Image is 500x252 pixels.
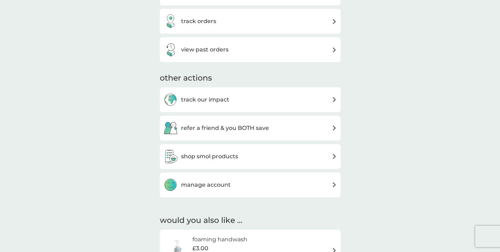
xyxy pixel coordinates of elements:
h6: foaming handwash [192,235,247,244]
h3: refer a friend & you BOTH save [181,124,269,133]
h3: manage account [181,180,231,190]
img: arrow right [332,182,337,187]
h3: shop smol products [181,152,238,161]
img: arrow right [332,47,337,53]
h3: view past orders [181,45,229,54]
img: arrow right [332,97,337,102]
h3: other actions [160,73,212,84]
h3: track our impact [181,95,229,104]
img: arrow right [332,125,337,131]
img: arrow right [332,154,337,159]
img: arrow right [332,19,337,24]
h3: track orders [181,17,216,26]
h2: would you also like ... [160,215,341,226]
